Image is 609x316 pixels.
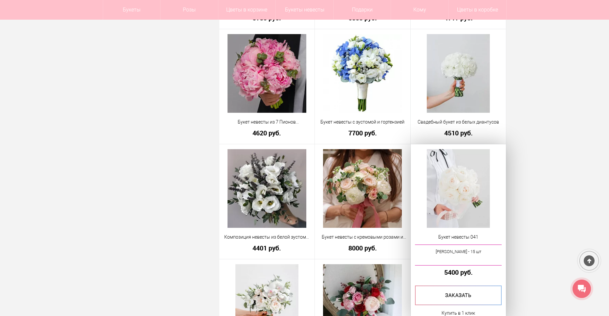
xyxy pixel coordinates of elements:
[228,149,306,228] img: Композиция невесты из белой эустомы и лаванды
[323,34,402,113] img: Букет невесты с эустомой и гортензией
[224,14,311,21] a: 5780 руб.
[319,119,406,126] a: Букет невесты с эустомой и гортензией
[427,34,490,113] img: Свадебный букет из белых диантусов
[415,14,502,21] a: 4717 руб.
[427,149,490,228] img: Букет невесты 041
[415,269,502,276] a: 5400 руб.
[228,34,306,113] img: Букет невесты из 7 Пионов Сара Бернар
[319,129,406,136] a: 7700 руб.
[415,234,502,241] a: Букет невесты 041
[224,245,311,251] a: 4401 руб.
[415,245,502,266] a: [PERSON_NAME] - 15 шт
[224,119,311,126] a: Букет невесты из 7 Пионов [PERSON_NAME]
[319,234,406,241] a: Букет невесты с кремовыми розами и пионами
[319,14,406,21] a: 6353 руб.
[323,149,402,228] img: Букет невесты с кремовыми розами и пионами
[224,234,311,241] a: Композиция невесты из белой эустомы и лаванды
[415,129,502,136] a: 4510 руб.
[224,129,311,136] a: 4620 руб.
[415,119,502,126] a: Свадебный букет из белых диантусов
[319,245,406,251] a: 8000 руб.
